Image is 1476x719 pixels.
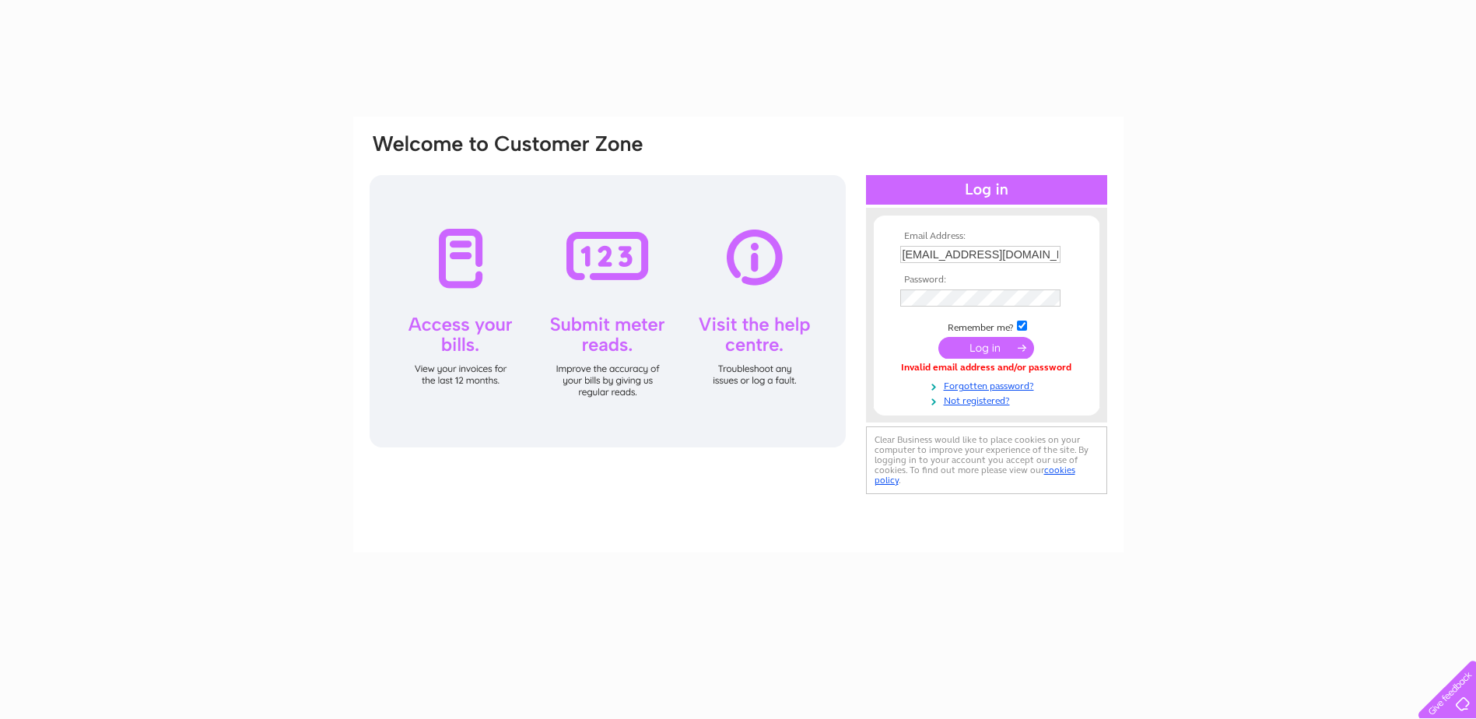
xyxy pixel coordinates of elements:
[900,363,1073,374] div: Invalid email address and/or password
[900,392,1077,407] a: Not registered?
[896,318,1077,334] td: Remember me?
[896,231,1077,242] th: Email Address:
[896,275,1077,286] th: Password:
[875,465,1075,486] a: cookies policy
[938,337,1034,359] input: Submit
[866,426,1107,494] div: Clear Business would like to place cookies on your computer to improve your experience of the sit...
[900,377,1077,392] a: Forgotten password?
